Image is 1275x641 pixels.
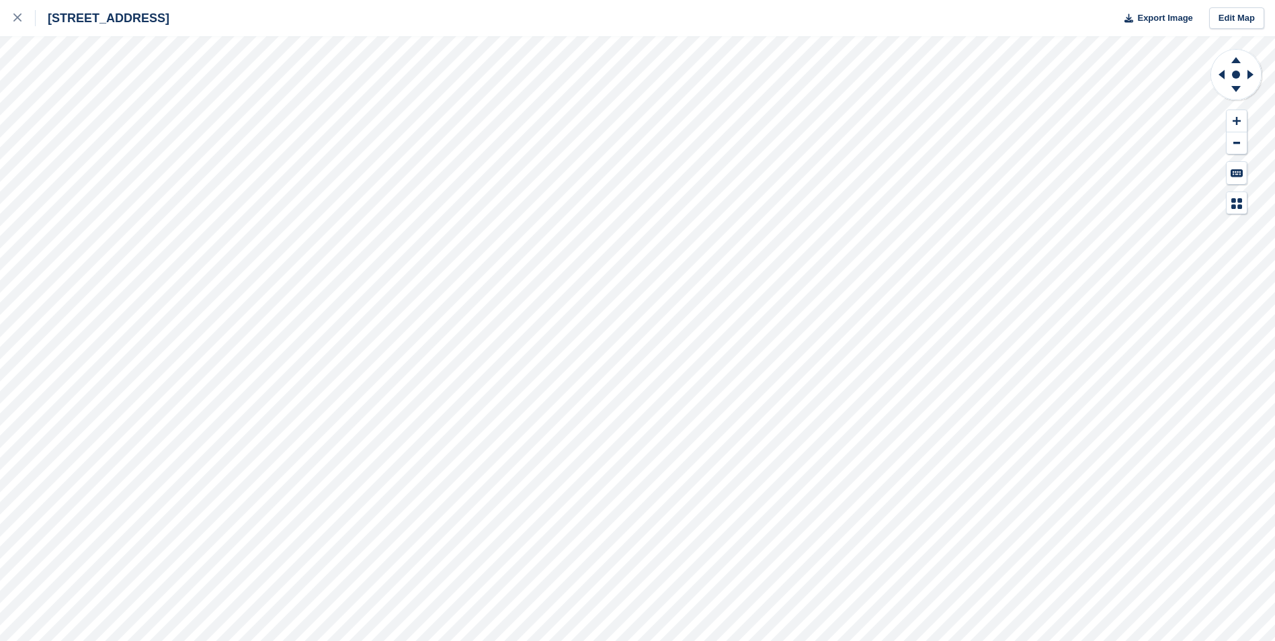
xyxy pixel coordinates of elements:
a: Edit Map [1209,7,1264,30]
button: Zoom Out [1227,132,1247,155]
span: Export Image [1137,11,1192,25]
button: Export Image [1116,7,1193,30]
div: [STREET_ADDRESS] [36,10,169,26]
button: Map Legend [1227,192,1247,214]
button: Keyboard Shortcuts [1227,162,1247,184]
button: Zoom In [1227,110,1247,132]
